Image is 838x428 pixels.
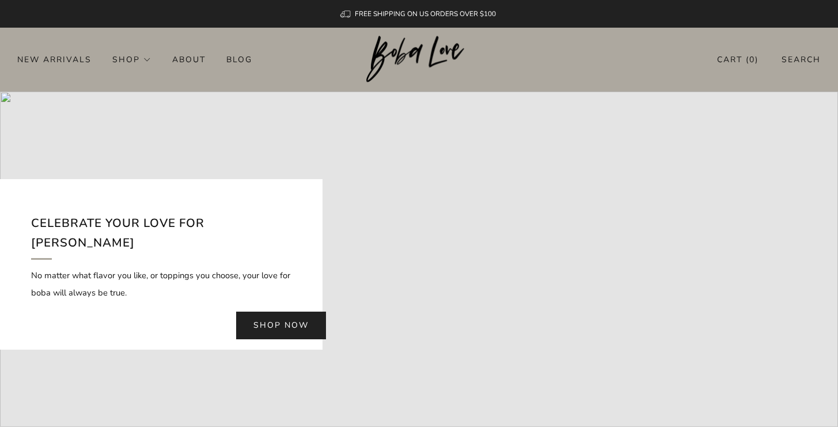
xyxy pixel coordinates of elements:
a: Cart [717,50,759,69]
a: Shop [112,50,151,69]
a: About [172,50,206,69]
span: FREE SHIPPING ON US ORDERS OVER $100 [355,9,496,18]
a: Search [782,50,821,69]
a: Blog [226,50,252,69]
items-count: 0 [749,54,755,65]
h2: Celebrate your love for [PERSON_NAME] [31,214,291,259]
a: New Arrivals [17,50,92,69]
img: Boba Love [366,36,472,83]
a: Boba Love [366,36,472,84]
a: Shop now [236,312,326,339]
p: No matter what flavor you like, or toppings you choose, your love for boba will always be true. [31,267,291,301]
